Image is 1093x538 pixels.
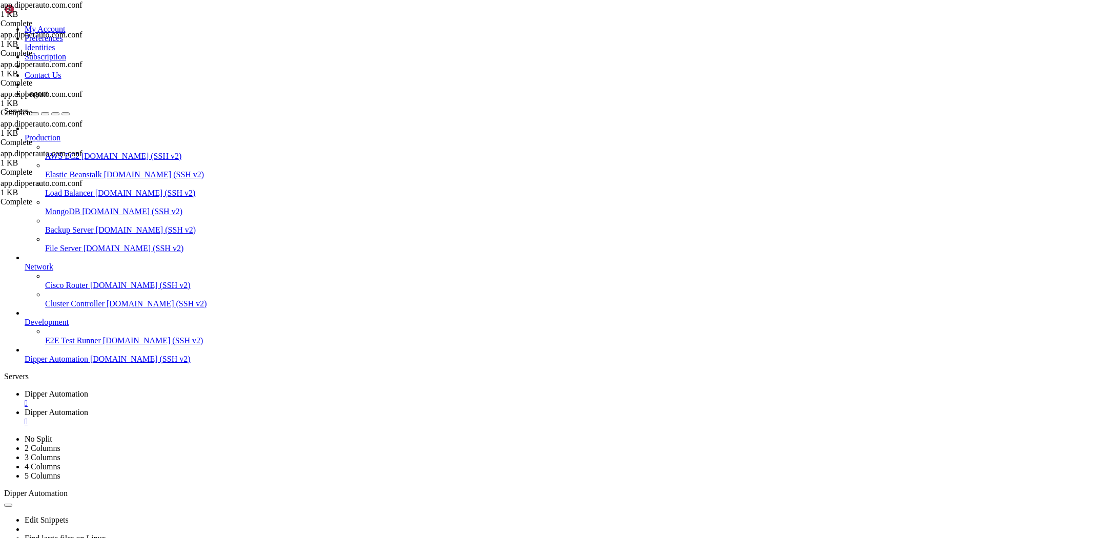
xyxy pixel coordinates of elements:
[1,1,83,9] span: app.dipperauto.com.conf
[1,30,102,49] span: app.dipperauto.com.conf
[1,90,102,108] span: app.dipperauto.com.conf
[1,138,102,147] div: Complete
[1,19,102,28] div: Complete
[1,78,102,88] div: Complete
[1,49,102,58] div: Complete
[1,69,102,78] div: 1 KB
[1,158,102,168] div: 1 KB
[1,179,102,197] span: app.dipperauto.com.conf
[1,30,83,39] span: app.dipperauto.com.conf
[1,39,102,49] div: 1 KB
[1,108,102,117] div: Complete
[1,119,102,138] span: app.dipperauto.com.conf
[1,10,102,19] div: 1 KB
[1,168,102,177] div: Complete
[1,179,83,188] span: app.dipperauto.com.conf
[1,60,83,69] span: app.dipperauto.com.conf
[1,1,102,19] span: app.dipperauto.com.conf
[1,149,83,158] span: app.dipperauto.com.conf
[1,60,102,78] span: app.dipperauto.com.conf
[1,90,83,98] span: app.dipperauto.com.conf
[1,129,102,138] div: 1 KB
[1,197,102,206] div: Complete
[1,149,102,168] span: app.dipperauto.com.conf
[1,99,102,108] div: 1 KB
[1,188,102,197] div: 1 KB
[1,119,83,128] span: app.dipperauto.com.conf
